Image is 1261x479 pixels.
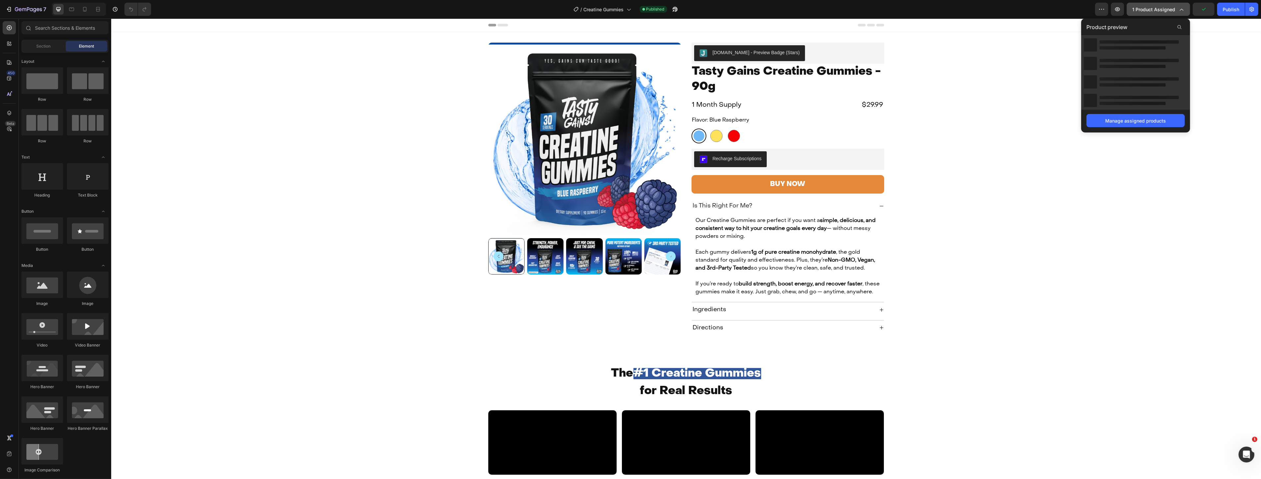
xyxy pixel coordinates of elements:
p: Ingredients [582,287,615,295]
div: Hero Banner [21,425,63,431]
p: Our Creatine Gummies are perfect if you want a — without messy powders or mixing. [585,198,769,222]
div: Hero Banner [67,384,109,390]
span: Toggle open [98,260,109,271]
p: 7 [43,5,46,13]
img: Judgeme.png [588,31,596,39]
span: Toggle open [98,206,109,217]
span: Element [79,43,94,49]
button: Judge.me - Preview Badge (Stars) [583,27,694,43]
span: Product preview [1086,23,1127,31]
div: Image [67,301,109,307]
div: Row [21,96,63,102]
div: Button [67,246,109,252]
div: Publish [1223,6,1239,13]
button: BUY NOW [580,157,773,175]
div: [DOMAIN_NAME] - Preview Badge (Stars) [601,31,689,38]
p: 1 Month Supply [581,81,673,92]
p: Is This Right For Me? [582,184,641,191]
span: Published [646,6,664,12]
button: Publish [1217,3,1245,16]
div: Manage assigned products [1105,117,1166,124]
div: Hero Banner Parallax [67,425,109,431]
span: 1 [1252,437,1257,442]
div: Recharge Subscriptions [601,137,651,144]
span: #1 Creatine Gummies [522,350,650,361]
div: Heading [21,192,63,198]
p: If you’re ready to , these gummies make it easy. Just grab, chew, and go — anytime, anywhere. [585,262,769,277]
div: Video Banner [67,342,109,348]
div: Image Comparison [21,467,63,473]
div: Row [67,138,109,144]
h2: Tasty Gains Creatine Gummies - 90g [580,45,773,77]
div: Row [67,96,109,102]
video: Video [644,392,773,456]
div: BUY NOW [659,160,694,172]
p: Each gummy delivers , the gold standard for quality and effectiveness. Plus, they’re so you know ... [585,230,769,254]
video: Video [377,392,505,456]
legend: Flavor: Blue Raspberry [580,96,639,107]
div: Image [21,301,63,307]
button: Carousel Next Arrow [555,233,565,243]
button: 7 [3,3,49,16]
span: Text [21,154,30,160]
span: Toggle open [98,56,109,67]
span: Section [37,43,51,49]
button: 1 product assigned [1127,3,1190,16]
video: Video [511,392,639,456]
strong: 1g of pure creatine monohydrate [640,231,725,237]
div: Row [21,138,63,144]
div: Button [21,246,63,252]
div: Text Block [67,192,109,198]
span: Button [21,208,34,214]
button: Recharge Subscriptions [583,133,656,149]
input: Search Sections & Elements [21,21,109,34]
span: Creatine Gummies [584,6,624,13]
span: Layout [21,58,34,64]
strong: build strength, boost energy, and recover faster [628,263,752,268]
iframe: Intercom live chat [1239,447,1254,462]
button: Manage assigned products [1086,114,1185,127]
div: Hero Banner [21,384,63,390]
div: Beta [5,121,16,126]
iframe: Design area [111,18,1261,479]
span: / [581,6,582,13]
button: Carousel Back Arrow [382,233,392,243]
div: Video [21,342,63,348]
p: Directions [582,306,612,313]
span: 1 product assigned [1132,6,1175,13]
span: Media [21,263,33,269]
h2: The for Real Results [410,346,740,382]
span: Toggle open [98,152,109,163]
div: 450 [6,70,16,76]
div: Undo/Redo [124,3,151,16]
div: $29.99 [679,80,773,93]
